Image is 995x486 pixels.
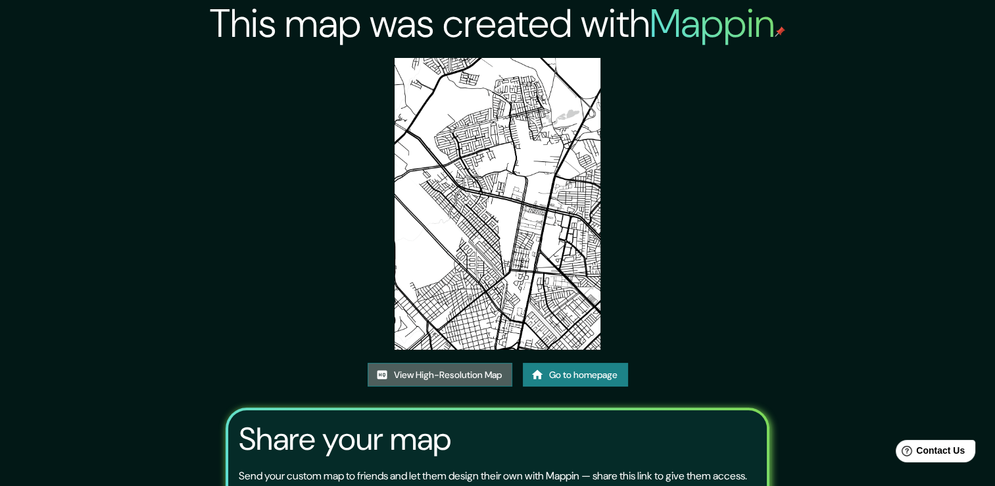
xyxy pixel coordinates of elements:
[239,468,747,484] p: Send your custom map to friends and let them design their own with Mappin — share this link to gi...
[395,58,600,350] img: created-map
[775,26,785,37] img: mappin-pin
[239,421,451,458] h3: Share your map
[368,363,512,387] a: View High-Resolution Map
[878,435,981,472] iframe: Help widget launcher
[523,363,628,387] a: Go to homepage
